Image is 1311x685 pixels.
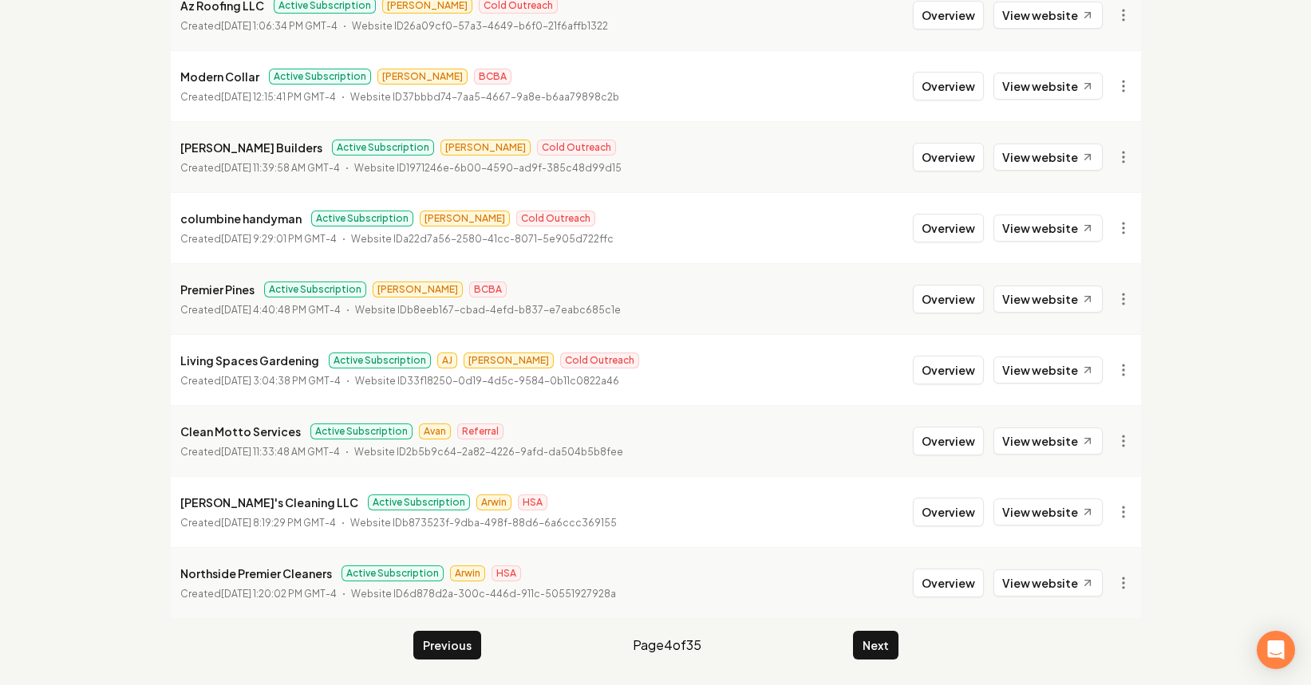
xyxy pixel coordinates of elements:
p: Website ID b873523f-9dba-498f-88d6-6a6ccc369155 [350,515,617,531]
a: View website [993,569,1103,596]
p: Premier Pines [180,280,255,299]
time: [DATE] 1:06:34 PM GMT-4 [221,20,338,32]
button: Overview [913,498,984,526]
span: [PERSON_NAME] [420,211,510,226]
p: Created [180,160,340,176]
time: [DATE] 3:04:38 PM GMT-4 [221,375,341,387]
a: View website [993,498,1103,526]
a: View website [993,144,1103,171]
a: View website [993,356,1103,384]
p: Website ID a22d7a56-2580-41cc-8071-5e905d722ffc [351,231,614,247]
span: Cold Outreach [537,140,616,156]
p: Created [180,515,336,531]
span: Active Subscription [264,281,366,297]
span: Active Subscription [332,140,434,156]
span: HSA [518,494,547,510]
time: [DATE] 1:20:02 PM GMT-4 [221,588,337,600]
span: Active Subscription [342,565,444,581]
a: View website [993,427,1103,455]
p: Website ID 6d878d2a-300c-446d-911c-50551927928a [351,586,616,602]
span: Arwin [450,565,485,581]
p: Created [180,302,341,318]
span: Active Subscription [311,211,413,226]
p: Website ID 2b5b9c64-2a82-4226-9afd-da504b5b8fee [354,444,623,460]
button: Overview [913,427,984,455]
time: [DATE] 4:40:48 PM GMT-4 [221,304,341,316]
p: Modern Collar [180,67,259,86]
div: Open Intercom Messenger [1257,631,1295,669]
a: View website [993,2,1103,29]
a: View website [993,215,1103,242]
button: Next [853,631,898,659]
p: Created [180,373,341,389]
button: Overview [913,143,984,171]
p: Northside Premier Cleaners [180,564,332,583]
p: Created [180,18,338,34]
span: [PERSON_NAME] [373,281,463,297]
time: [DATE] 8:19:29 PM GMT-4 [221,517,336,529]
span: Avan [419,423,451,439]
span: Cold Outreach [516,211,595,226]
span: Page 4 of 35 [633,636,701,655]
button: Overview [913,569,984,597]
p: Website ID 33f18250-0d19-4d5c-9584-0b11c0822a46 [355,373,619,389]
span: [PERSON_NAME] [377,69,468,85]
span: Arwin [476,494,511,510]
button: Overview [913,285,984,313]
span: Cold Outreach [560,352,639,368]
span: Active Subscription [368,494,470,510]
p: [PERSON_NAME] Builders [180,138,322,157]
p: Website ID b8eeb167-cbad-4efd-b837-e7eabc685c1e [355,302,621,318]
span: HSA [492,565,521,581]
a: View website [993,285,1103,313]
p: columbine handyman [180,209,302,228]
span: [PERSON_NAME] [464,352,554,368]
time: [DATE] 11:39:58 AM GMT-4 [221,162,340,174]
p: Website ID 37bbbd74-7aa5-4667-9a8e-b6aa79898c2b [350,89,619,105]
a: View website [993,73,1103,100]
p: Created [180,586,337,602]
time: [DATE] 12:15:41 PM GMT-4 [221,91,336,103]
p: Created [180,231,337,247]
span: BCBA [469,281,507,297]
button: Overview [913,356,984,384]
button: Previous [413,631,481,659]
span: [PERSON_NAME] [440,140,531,156]
span: Active Subscription [269,69,371,85]
p: Website ID 26a09cf0-57a3-4649-b6f0-21f6affb1322 [352,18,608,34]
time: [DATE] 9:29:01 PM GMT-4 [221,233,337,245]
p: [PERSON_NAME]'s Cleaning LLC [180,493,358,512]
time: [DATE] 11:33:48 AM GMT-4 [221,446,340,458]
span: Referral [457,423,503,439]
button: Overview [913,72,984,100]
p: Clean Motto Services [180,422,301,441]
p: Living Spaces Gardening [180,351,319,370]
button: Overview [913,214,984,242]
p: Website ID 1971246e-6b00-4590-ad9f-385c48d99d15 [354,160,622,176]
button: Overview [913,1,984,30]
span: BCBA [474,69,511,85]
p: Created [180,89,336,105]
p: Created [180,444,340,460]
span: Active Subscription [329,352,431,368]
span: AJ [437,352,457,368]
span: Active Subscription [310,423,413,439]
